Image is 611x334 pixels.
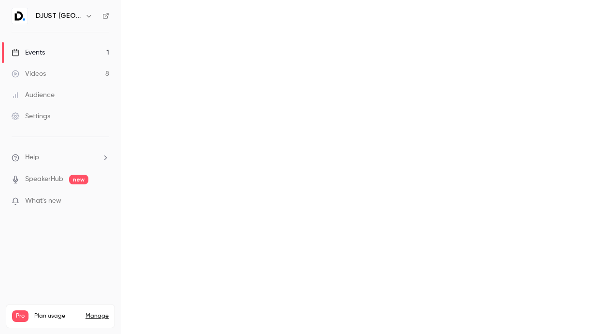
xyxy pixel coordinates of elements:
span: Plan usage [34,312,80,320]
div: Videos [12,69,46,79]
img: DJUST France [12,8,28,24]
iframe: Noticeable Trigger [98,197,109,206]
div: Audience [12,90,55,100]
h6: DJUST [GEOGRAPHIC_DATA] [36,11,81,21]
div: Settings [12,111,50,121]
div: Events [12,48,45,57]
span: Pro [12,310,28,322]
a: SpeakerHub [25,174,63,184]
a: Manage [85,312,109,320]
span: What's new [25,196,61,206]
span: Help [25,153,39,163]
span: new [69,175,88,184]
li: help-dropdown-opener [12,153,109,163]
